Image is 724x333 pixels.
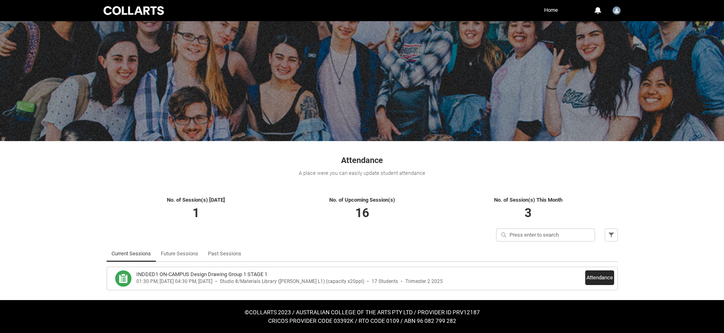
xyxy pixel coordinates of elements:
[136,279,212,285] div: 01:30 PM, [DATE] 04:30 PM, [DATE]
[355,206,369,220] span: 16
[192,206,199,220] span: 1
[161,246,198,262] a: Future Sessions
[372,279,398,285] div: 17 Students
[112,246,151,262] a: Current Sessions
[329,197,395,203] span: No. of Upcoming Session(s)
[220,279,364,285] div: Studio 8/Materials Library ([PERSON_NAME] L1) (capacity x20ppl)
[525,206,532,220] span: 3
[585,270,614,285] button: Attendance
[167,197,225,203] span: No. of Session(s) [DATE]
[605,229,618,242] button: Filter
[610,3,623,16] button: User Profile Carol.Batchelor
[496,229,595,242] input: Press enter to search
[156,246,203,262] li: Future Sessions
[203,246,246,262] li: Past Sessions
[542,4,560,16] a: Home
[208,246,241,262] a: Past Sessions
[136,270,267,279] h3: INDDED1 ON-CAMPUS Design Drawing Group 1 STAGE 1
[107,169,618,177] div: A place were you can easily update student attendance
[107,246,156,262] li: Current Sessions
[341,155,383,165] span: Attendance
[612,7,621,15] img: Carol.Batchelor
[494,197,562,203] span: No. of Session(s) This Month
[405,279,443,285] div: Trimester 2 2025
